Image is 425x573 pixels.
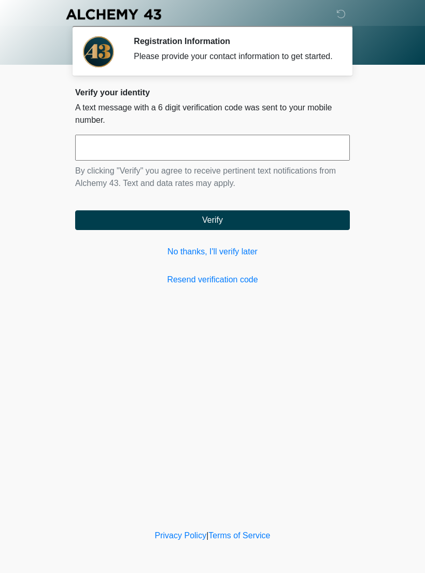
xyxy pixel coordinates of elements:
[75,246,350,258] a: No thanks, I'll verify later
[75,274,350,286] a: Resend verification code
[155,531,207,540] a: Privacy Policy
[75,88,350,97] h2: Verify your identity
[75,210,350,230] button: Verify
[134,50,334,63] div: Please provide your contact information to get started.
[75,165,350,190] p: By clicking "Verify" you agree to receive pertinent text notifications from Alchemy 43. Text and ...
[134,36,334,46] h2: Registration Information
[206,531,208,540] a: |
[65,8,162,21] img: Alchemy 43 Logo
[208,531,270,540] a: Terms of Service
[83,36,114,67] img: Agent Avatar
[75,102,350,126] p: A text message with a 6 digit verification code was sent to your mobile number.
